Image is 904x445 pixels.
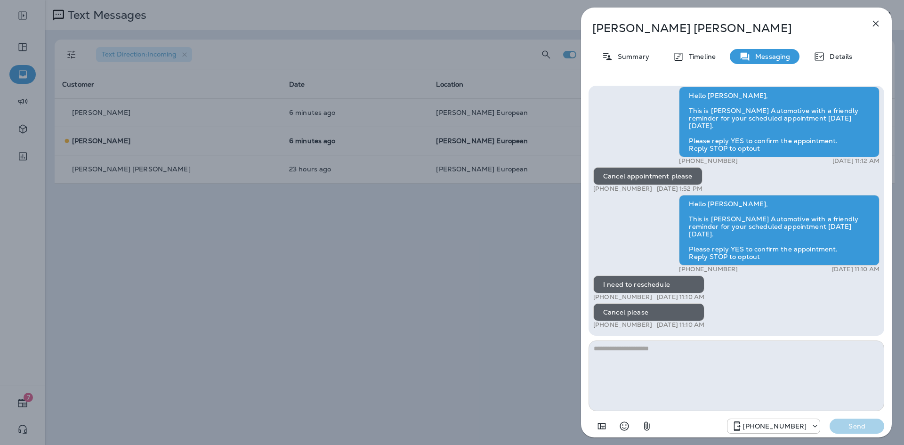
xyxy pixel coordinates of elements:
p: [PHONE_NUMBER] [593,293,652,301]
p: Messaging [751,53,790,60]
p: [DATE] 11:10 AM [657,293,704,301]
div: I need to reschedule [593,275,704,293]
p: Details [825,53,852,60]
div: Cancel appointment please [593,167,702,185]
p: [PHONE_NUMBER] [679,157,738,165]
p: [DATE] 11:12 AM [832,157,880,165]
p: [PHONE_NUMBER] [593,185,652,193]
p: Summary [613,53,649,60]
p: [DATE] 1:52 PM [657,185,702,193]
p: [PERSON_NAME] [PERSON_NAME] [592,22,849,35]
button: Add in a premade template [592,417,611,436]
p: [DATE] 11:10 AM [832,266,880,273]
button: Select an emoji [615,417,634,436]
div: Cancel please [593,303,704,321]
p: [PHONE_NUMBER] [679,266,738,273]
div: +1 (813) 428-9920 [727,421,820,432]
p: [DATE] 11:10 AM [657,321,704,329]
p: [PHONE_NUMBER] [743,422,807,430]
p: [PHONE_NUMBER] [593,321,652,329]
div: Hello [PERSON_NAME], This is [PERSON_NAME] Automotive with a friendly reminder for your scheduled... [679,195,880,266]
p: Timeline [684,53,716,60]
div: Hello [PERSON_NAME], This is [PERSON_NAME] Automotive with a friendly reminder for your scheduled... [679,87,880,157]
